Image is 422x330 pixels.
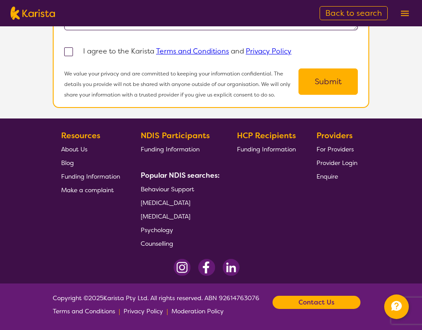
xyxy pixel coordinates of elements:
b: NDIS Participants [141,130,210,141]
a: Moderation Policy [171,305,224,318]
span: Privacy Policy [124,307,163,315]
a: Privacy Policy [246,47,291,56]
a: Funding Information [237,142,296,156]
b: Contact Us [298,296,335,309]
span: Enquire [316,172,338,180]
p: | [167,305,168,318]
a: Terms and Conditions [156,47,229,56]
span: [MEDICAL_DATA] [141,212,190,220]
b: Popular NDIS searches: [141,171,220,180]
a: Funding Information [141,142,216,156]
p: | [119,305,120,318]
a: Provider Login [316,156,357,169]
img: Facebook [198,259,215,276]
button: Channel Menu [384,294,409,319]
a: Terms and Conditions [53,305,115,318]
a: Privacy Policy [124,305,163,318]
b: Providers [316,130,353,141]
span: For Providers [316,145,354,153]
p: We value your privacy and are committed to keeping your information confidential. The details you... [64,68,298,100]
span: Blog [61,159,74,167]
p: I agree to the Karista and [83,45,291,58]
a: Make a complaint [61,183,120,197]
b: Resources [61,130,100,141]
span: [MEDICAL_DATA] [141,199,190,207]
a: Behaviour Support [141,182,216,196]
button: Submit [298,68,358,95]
img: Karista logo [11,7,55,20]
span: Back to search [325,8,382,18]
a: Enquire [316,169,357,183]
b: HCP Recipients [237,130,296,141]
span: Counselling [141,240,173,247]
span: Provider Login [316,159,357,167]
a: Blog [61,156,120,169]
span: Funding Information [61,172,120,180]
span: Behaviour Support [141,185,194,193]
img: Instagram [174,259,191,276]
a: [MEDICAL_DATA] [141,209,216,223]
a: Back to search [320,6,388,20]
span: Terms and Conditions [53,307,115,315]
a: For Providers [316,142,357,156]
span: Funding Information [237,145,296,153]
img: LinkedIn [222,259,240,276]
span: Funding Information [141,145,200,153]
span: About Us [61,145,87,153]
a: [MEDICAL_DATA] [141,196,216,209]
span: Make a complaint [61,186,114,194]
a: Psychology [141,223,216,237]
span: Psychology [141,226,173,234]
span: Moderation Policy [171,307,224,315]
a: Funding Information [61,169,120,183]
img: menu [401,11,409,16]
a: Counselling [141,237,216,250]
span: Copyright © 2025 Karista Pty Ltd. All rights reserved. ABN 92614763076 [53,291,259,318]
a: About Us [61,142,120,156]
